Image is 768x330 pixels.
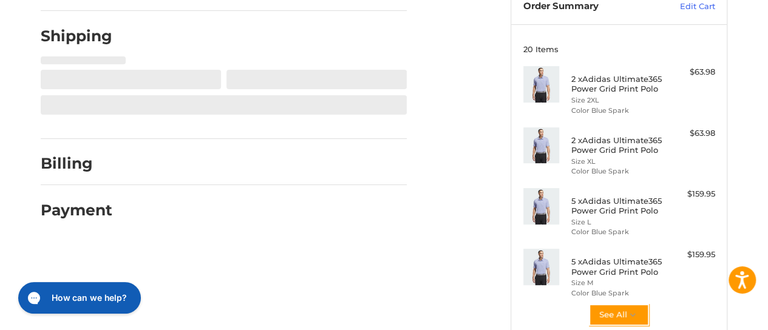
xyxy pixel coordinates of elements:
li: Color Blue Spark [571,227,664,237]
h2: Payment [41,201,112,220]
a: Edit Cart [654,1,715,13]
li: Size XL [571,157,664,167]
div: $63.98 [667,66,715,78]
h4: 2 x Adidas Ultimate365 Power Grid Print Polo [571,135,664,155]
h2: Billing [41,154,112,173]
li: Color Blue Spark [571,106,664,116]
h4: 5 x Adidas Ultimate365 Power Grid Print Polo [571,196,664,216]
h4: 2 x Adidas Ultimate365 Power Grid Print Polo [571,74,664,94]
div: $159.95 [667,188,715,200]
div: $63.98 [667,127,715,140]
h3: 20 Items [523,44,715,54]
h3: Order Summary [523,1,654,13]
iframe: Gorgias live chat messenger [12,278,144,318]
li: Size L [571,217,664,227]
li: Color Blue Spark [571,166,664,177]
li: Size 2XL [571,95,664,106]
h2: Shipping [41,27,112,45]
